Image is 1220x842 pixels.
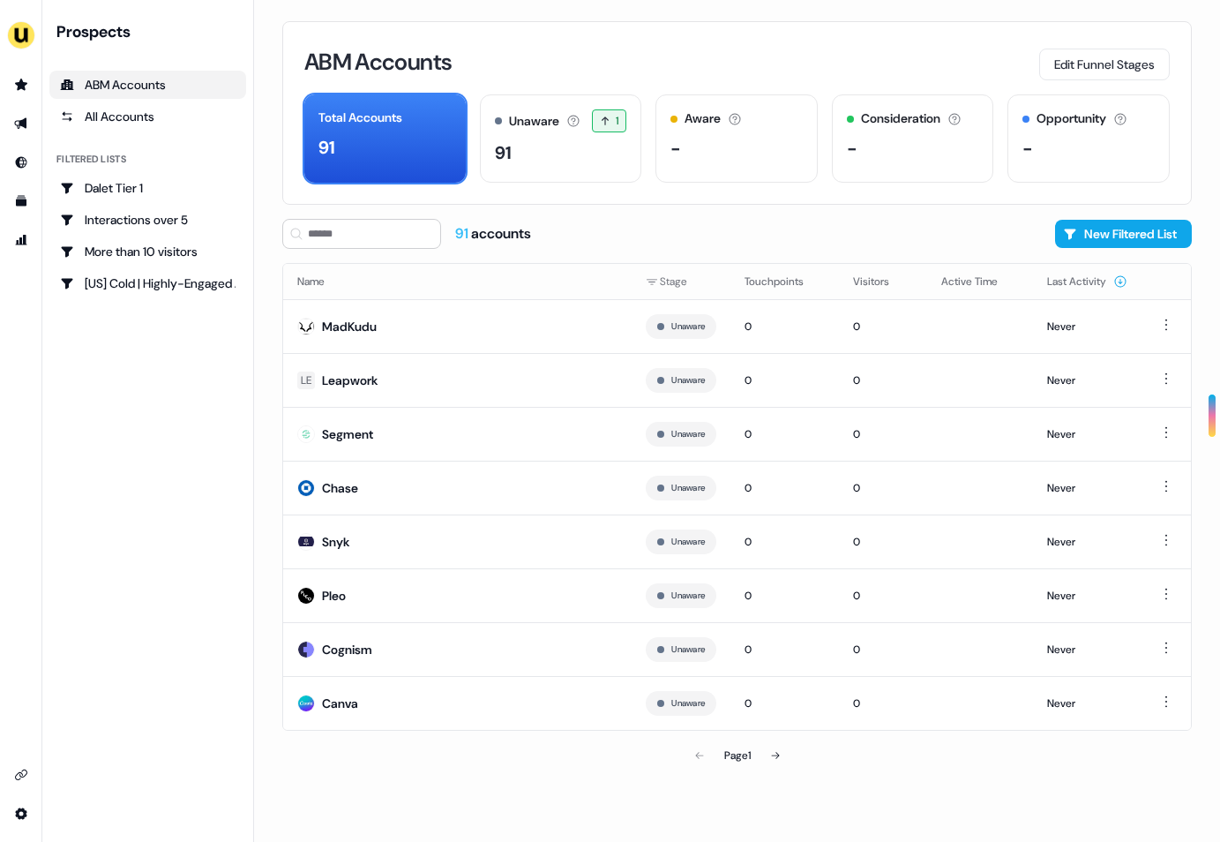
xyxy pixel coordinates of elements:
[322,587,346,605] div: Pleo
[322,372,378,389] div: Leapwork
[853,587,913,605] div: 0
[7,800,35,828] a: Go to integrations
[322,318,377,335] div: MadKudu
[1047,695,1127,712] div: Never
[1047,479,1127,497] div: Never
[745,641,825,658] div: 0
[455,224,531,244] div: accounts
[646,273,716,290] div: Stage
[745,425,825,443] div: 0
[60,179,236,197] div: Dalet Tier 1
[49,206,246,234] a: Go to Interactions over 5
[745,318,825,335] div: 0
[671,372,705,388] button: Unaware
[322,425,373,443] div: Segment
[7,187,35,215] a: Go to templates
[616,112,618,130] span: 1
[7,761,35,789] a: Go to integrations
[671,588,705,604] button: Unaware
[671,534,705,550] button: Unaware
[1047,266,1127,297] button: Last Activity
[853,641,913,658] div: 0
[745,533,825,551] div: 0
[1055,220,1192,248] button: New Filtered List
[1037,109,1106,128] div: Opportunity
[322,533,349,551] div: Snyk
[685,109,721,128] div: Aware
[745,372,825,389] div: 0
[670,135,681,162] div: -
[318,134,335,161] div: 91
[49,102,246,131] a: All accounts
[853,266,910,297] button: Visitors
[745,266,825,297] button: Touchpoints
[853,372,913,389] div: 0
[941,266,1019,297] button: Active Time
[745,479,825,497] div: 0
[861,109,940,128] div: Consideration
[853,318,913,335] div: 0
[455,224,471,243] span: 91
[60,211,236,229] div: Interactions over 5
[745,587,825,605] div: 0
[322,479,358,497] div: Chase
[745,695,825,712] div: 0
[7,148,35,177] a: Go to Inbound
[318,109,402,127] div: Total Accounts
[60,108,236,125] div: All Accounts
[49,237,246,266] a: Go to More than 10 visitors
[56,152,126,167] div: Filtered lists
[671,642,705,658] button: Unaware
[60,243,236,260] div: More than 10 visitors
[671,426,705,442] button: Unaware
[1022,135,1033,162] div: -
[671,480,705,496] button: Unaware
[49,174,246,202] a: Go to Dalet Tier 1
[322,695,358,712] div: Canva
[853,425,913,443] div: 0
[1047,425,1127,443] div: Never
[509,112,559,131] div: Unaware
[322,641,372,658] div: Cognism
[49,269,246,297] a: Go to [US] Cold | Highly-Engaged Accounts
[304,50,452,73] h3: ABM Accounts
[7,109,35,138] a: Go to outbound experience
[60,274,236,292] div: [US] Cold | Highly-Engaged Accounts
[1047,533,1127,551] div: Never
[724,747,751,764] div: Page 1
[1047,372,1127,389] div: Never
[847,135,857,162] div: -
[1047,641,1127,658] div: Never
[60,76,236,94] div: ABM Accounts
[1047,318,1127,335] div: Never
[49,71,246,99] a: ABM Accounts
[495,139,512,166] div: 91
[7,226,35,254] a: Go to attribution
[671,319,705,335] button: Unaware
[853,533,913,551] div: 0
[1039,49,1170,80] button: Edit Funnel Stages
[56,21,246,42] div: Prospects
[283,264,632,299] th: Name
[671,695,705,711] button: Unaware
[853,695,913,712] div: 0
[1047,587,1127,605] div: Never
[853,479,913,497] div: 0
[301,372,311,389] div: LE
[7,71,35,99] a: Go to prospects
